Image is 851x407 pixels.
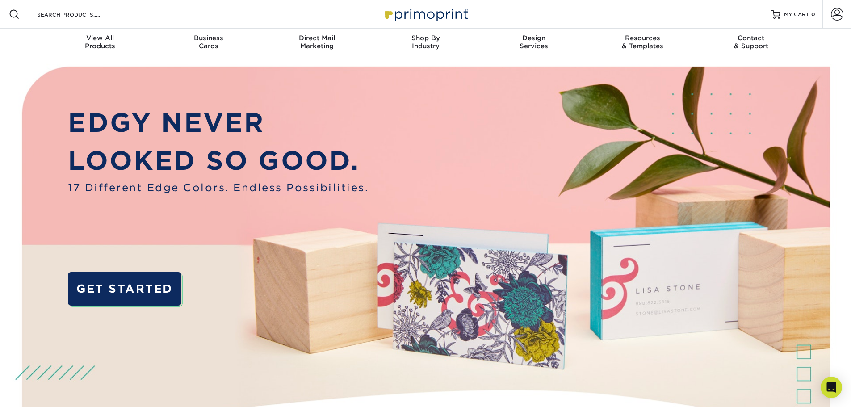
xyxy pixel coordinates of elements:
input: SEARCH PRODUCTS..... [36,9,123,20]
a: BusinessCards [154,29,263,57]
div: & Support [697,34,805,50]
p: EDGY NEVER [68,104,369,142]
span: View All [46,34,155,42]
div: Products [46,34,155,50]
span: 17 Different Edge Colors. Endless Possibilities. [68,180,369,195]
a: Direct MailMarketing [263,29,371,57]
span: 0 [811,11,815,17]
span: Design [480,34,588,42]
span: Resources [588,34,697,42]
div: Marketing [263,34,371,50]
a: Shop ByIndustry [371,29,480,57]
span: Direct Mail [263,34,371,42]
div: Industry [371,34,480,50]
span: Shop By [371,34,480,42]
div: Services [480,34,588,50]
span: Contact [697,34,805,42]
div: & Templates [588,34,697,50]
span: MY CART [784,11,809,18]
img: Primoprint [381,4,470,24]
a: DesignServices [480,29,588,57]
div: Cards [154,34,263,50]
a: GET STARTED [68,272,181,306]
a: Contact& Support [697,29,805,57]
a: View AllProducts [46,29,155,57]
span: Business [154,34,263,42]
div: Open Intercom Messenger [821,377,842,398]
p: LOOKED SO GOOD. [68,142,369,180]
a: Resources& Templates [588,29,697,57]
